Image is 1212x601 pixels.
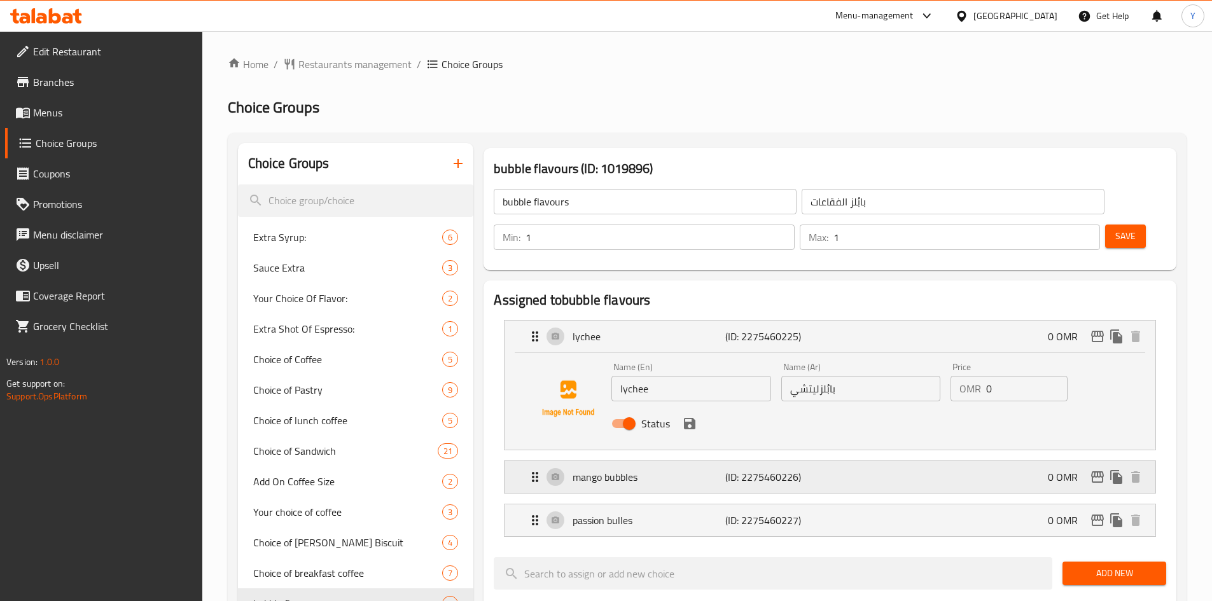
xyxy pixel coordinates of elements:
button: duplicate [1107,327,1126,346]
li: / [274,57,278,72]
h2: Assigned to bubble flavours [494,291,1166,310]
span: 9 [443,384,457,396]
span: Save [1115,228,1136,244]
div: Extra Syrup:6 [238,222,474,252]
a: Coupons [5,158,202,189]
button: Save [1105,225,1146,248]
p: passion bulles [573,513,725,528]
p: OMR [959,381,981,396]
div: Choice of Pastry9 [238,375,474,405]
div: Choice of lunch coffee5 [238,405,474,436]
span: 6 [443,231,457,244]
li: Expand [494,455,1166,499]
span: Choice of Pastry [253,382,443,397]
div: Your Choice Of Flavor:2 [238,283,474,314]
span: Menus [33,105,192,120]
span: 1 [443,323,457,335]
p: (ID: 2275460226) [725,469,827,485]
a: Choice Groups [5,128,202,158]
li: / [417,57,421,72]
span: Grocery Checklist [33,319,192,334]
a: Promotions [5,189,202,219]
div: Choices [442,382,458,397]
span: Get support on: [6,375,65,392]
p: lychee [573,329,725,344]
div: Choices [438,443,458,459]
div: Extra Shot Of Espresso:1 [238,314,474,344]
button: duplicate [1107,467,1126,487]
input: Enter name Ar [781,376,940,401]
p: Min: [503,230,520,245]
div: Expand [505,321,1155,352]
span: 3 [443,262,457,274]
span: Choice of Sandwich [253,443,438,459]
p: Max: [809,230,828,245]
div: Add On Coffee Size2 [238,466,474,497]
div: Choices [442,352,458,367]
p: 0 OMR [1048,469,1088,485]
li: Expand [494,499,1166,542]
input: search [494,557,1052,590]
h2: Choice Groups [248,154,330,173]
span: Extra Syrup: [253,230,443,245]
button: edit [1088,511,1107,530]
span: Coupons [33,166,192,181]
input: Please enter price [986,376,1068,401]
div: [GEOGRAPHIC_DATA] [973,9,1057,23]
h3: bubble flavours (ID: 1019896) [494,158,1166,179]
p: 0 OMR [1048,329,1088,344]
span: 4 [443,537,457,549]
span: 5 [443,354,457,366]
span: 7 [443,567,457,579]
div: Choices [442,535,458,550]
div: Choice of Coffee5 [238,344,474,375]
a: Grocery Checklist [5,311,202,342]
span: 2 [443,293,457,305]
nav: breadcrumb [228,57,1187,72]
div: Choice of breakfast coffee7 [238,558,474,588]
input: search [238,184,474,217]
a: Upsell [5,250,202,280]
span: 21 [438,445,457,457]
button: save [680,414,699,433]
span: Menu disclaimer [33,227,192,242]
span: Choice Groups [442,57,503,72]
span: 3 [443,506,457,518]
span: Edit Restaurant [33,44,192,59]
button: delete [1126,467,1145,487]
div: Expand [505,461,1155,493]
button: edit [1088,327,1107,346]
div: Choice of Sandwich21 [238,436,474,466]
button: duplicate [1107,511,1126,530]
div: Choices [442,565,458,581]
span: 1.0.0 [39,354,59,370]
span: Sauce Extra [253,260,443,275]
span: Status [641,416,670,431]
a: Menu disclaimer [5,219,202,250]
div: Choices [442,413,458,428]
span: Choice of [PERSON_NAME] Biscuit [253,535,443,550]
span: Choice of breakfast coffee [253,565,443,581]
span: 5 [443,415,457,427]
a: Restaurants management [283,57,412,72]
div: Choices [442,260,458,275]
div: Choices [442,291,458,306]
a: Branches [5,67,202,97]
span: Extra Shot Of Espresso: [253,321,443,336]
span: Your choice of coffee [253,504,443,520]
div: Choice of [PERSON_NAME] Biscuit4 [238,527,474,558]
div: Sauce Extra3 [238,252,474,283]
span: Your Choice Of Flavor: [253,291,443,306]
p: (ID: 2275460225) [725,329,827,344]
p: (ID: 2275460227) [725,513,827,528]
span: Upsell [33,258,192,273]
span: 2 [443,476,457,488]
div: Menu-management [835,8,914,24]
span: Add On Coffee Size [253,474,443,489]
button: delete [1126,327,1145,346]
span: Restaurants management [298,57,412,72]
a: Coverage Report [5,280,202,311]
li: ExpandlycheeName (En)Name (Ar)PriceOMRStatussave [494,315,1166,455]
span: Version: [6,354,38,370]
div: Choices [442,474,458,489]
